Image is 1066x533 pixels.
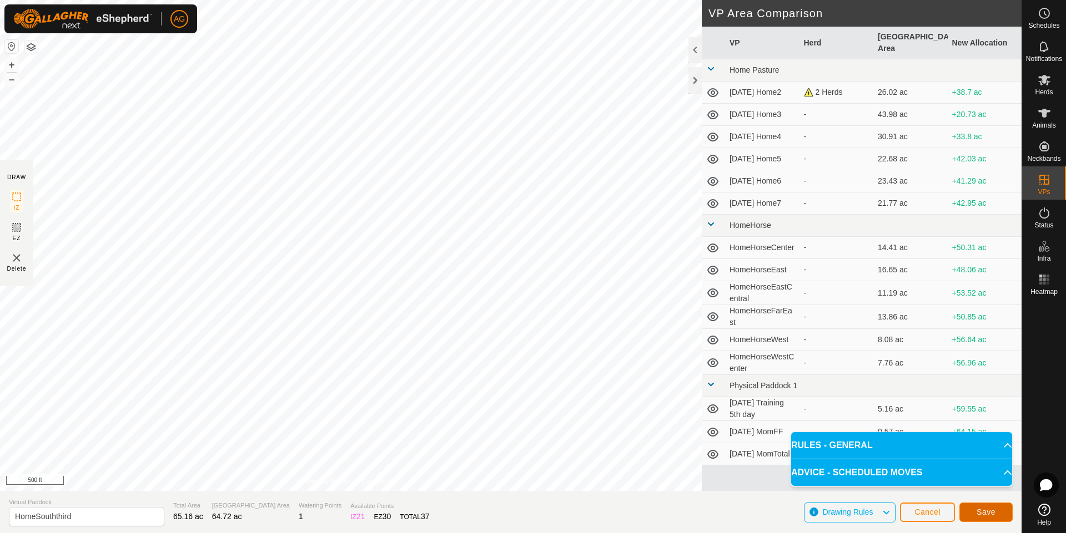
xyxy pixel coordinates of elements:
[1022,499,1066,530] a: Help
[791,459,1012,486] p-accordion-header: ADVICE - SCHEDULED MOVES
[730,65,779,74] span: Home Pasture
[7,173,26,181] div: DRAW
[173,501,203,510] span: Total Area
[730,221,771,230] span: HomeHorse
[299,501,341,510] span: Watering Points
[804,131,869,143] div: -
[725,421,799,443] td: [DATE] MomFF
[948,259,1022,281] td: +48.06 ac
[873,148,948,170] td: 22.68 ac
[822,507,873,516] span: Drawing Rules
[1028,22,1059,29] span: Schedules
[1037,519,1051,526] span: Help
[948,329,1022,351] td: +56.64 ac
[873,281,948,305] td: 11.19 ac
[1035,89,1053,95] span: Herds
[948,148,1022,170] td: +42.03 ac
[725,126,799,148] td: [DATE] Home4
[804,242,869,253] div: -
[804,287,869,299] div: -
[873,397,948,421] td: 5.16 ac
[948,27,1022,59] th: New Allocation
[725,192,799,215] td: [DATE] Home7
[356,512,365,521] span: 21
[873,305,948,329] td: 13.86 ac
[307,476,349,486] a: Privacy Policy
[804,264,869,276] div: -
[873,421,948,443] td: 0.57 ac
[948,305,1022,329] td: +50.85 ac
[804,109,869,120] div: -
[804,311,869,323] div: -
[725,443,799,465] td: [DATE] MomTotal
[1038,189,1050,195] span: VPs
[5,73,18,86] button: –
[948,126,1022,148] td: +33.8 ac
[13,234,21,242] span: EZ
[7,265,27,273] span: Delete
[804,403,869,415] div: -
[1026,55,1062,62] span: Notifications
[948,104,1022,126] td: +20.73 ac
[725,104,799,126] td: [DATE] Home3
[24,40,38,54] button: Map Layers
[804,334,869,346] div: -
[374,511,391,522] div: EZ
[173,512,203,521] span: 65.16 ac
[873,329,948,351] td: 8.08 ac
[725,281,799,305] td: HomeHorseEastCentral
[873,82,948,104] td: 26.02 ac
[9,498,164,507] span: Virtual Paddock
[725,237,799,259] td: HomeHorseCenter
[400,511,429,522] div: TOTAL
[14,204,20,212] span: IZ
[948,82,1022,104] td: +38.7 ac
[873,259,948,281] td: 16.65 ac
[948,170,1022,192] td: +41.29 ac
[13,9,152,29] img: Gallagher Logo
[799,27,874,59] th: Herd
[914,507,941,516] span: Cancel
[804,175,869,187] div: -
[350,501,429,511] span: Available Points
[1032,122,1056,129] span: Animals
[10,251,23,265] img: VP
[873,237,948,259] td: 14.41 ac
[421,512,430,521] span: 37
[725,170,799,192] td: [DATE] Home6
[873,104,948,126] td: 43.98 ac
[725,351,799,375] td: HomeHorseWestCenter
[1037,255,1050,262] span: Infra
[725,82,799,104] td: [DATE] Home2
[948,192,1022,215] td: +42.95 ac
[708,7,1022,20] h2: VP Area Comparison
[804,87,869,98] div: 2 Herds
[948,421,1022,443] td: +64.15 ac
[804,197,869,209] div: -
[212,512,242,521] span: 64.72 ac
[948,281,1022,305] td: +53.52 ac
[873,192,948,215] td: 21.77 ac
[948,351,1022,375] td: +56.96 ac
[1027,155,1060,162] span: Neckbands
[1030,288,1058,295] span: Heatmap
[948,397,1022,421] td: +59.55 ac
[948,237,1022,259] td: +50.31 ac
[299,512,303,521] span: 1
[804,426,869,438] div: -
[725,305,799,329] td: HomeHorseFarEast
[791,466,922,479] span: ADVICE - SCHEDULED MOVES
[900,502,955,522] button: Cancel
[5,58,18,72] button: +
[212,501,290,510] span: [GEOGRAPHIC_DATA] Area
[362,476,395,486] a: Contact Us
[174,13,185,25] span: AG
[350,511,365,522] div: IZ
[730,381,797,390] span: Physical Paddock 1
[873,351,948,375] td: 7.76 ac
[5,40,18,53] button: Reset Map
[725,27,799,59] th: VP
[804,153,869,165] div: -
[791,439,873,452] span: RULES - GENERAL
[1034,222,1053,229] span: Status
